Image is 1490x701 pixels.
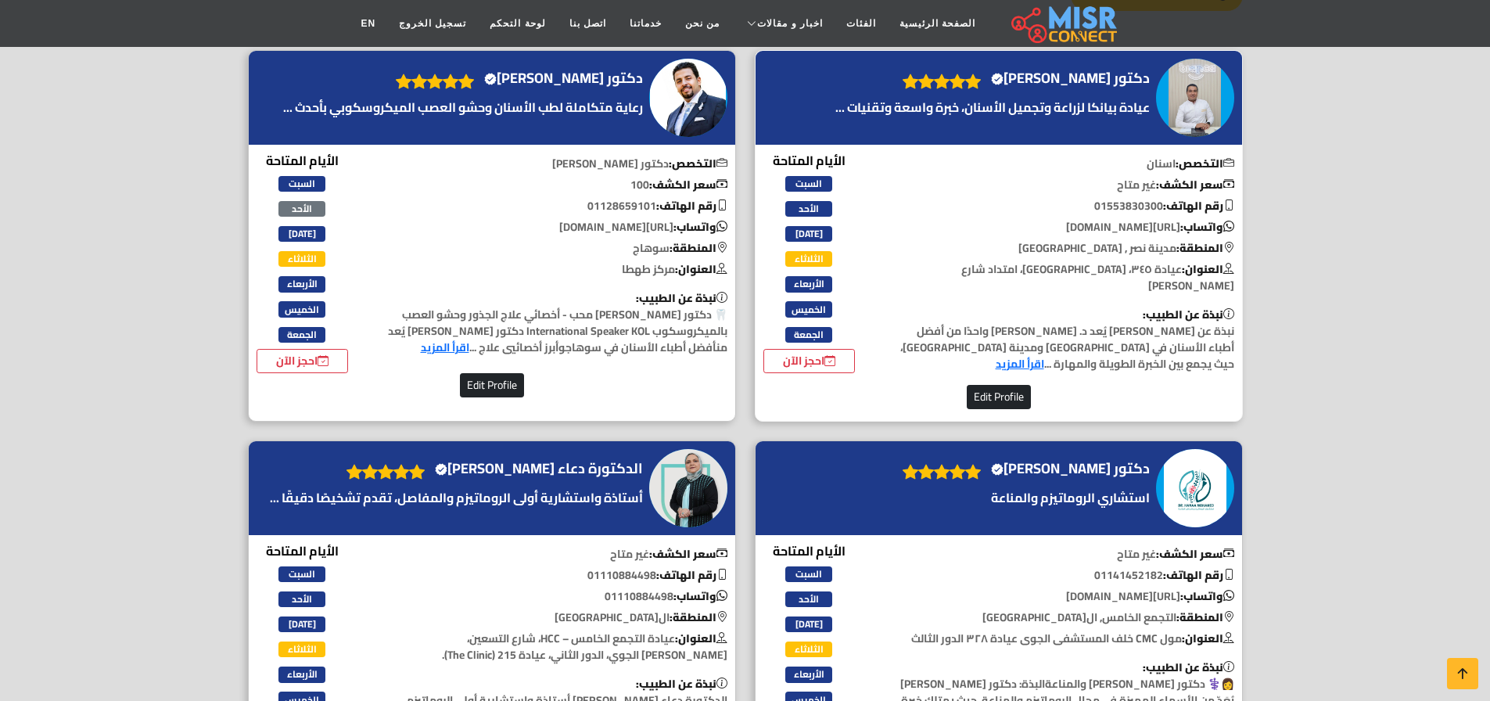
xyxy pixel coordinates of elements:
[375,567,735,584] p: 01110884498
[675,628,727,649] b: العنوان:
[785,201,832,217] span: الأحد
[1143,304,1234,325] b: نبذة عن الطبيب:
[785,617,832,632] span: [DATE]
[669,153,727,174] b: التخصص:
[278,667,325,682] span: الأربعاء
[989,457,1154,480] a: دكتور [PERSON_NAME]
[991,73,1004,85] svg: Verified account
[785,176,832,192] span: السبت
[618,9,673,38] a: خدماتنا
[1156,174,1234,195] b: سعر الكشف:
[278,176,325,192] span: السبت
[421,337,469,358] a: اقرأ المزيد
[967,385,1031,409] button: Edit Profile
[670,607,727,627] b: المنطقة:
[785,226,832,242] span: [DATE]
[831,98,1154,117] a: عيادة بيانكا لزراعة وتجميل الأسنان، خبرة واسعة وتقنيات ...
[881,261,1242,294] p: عيادة ٣٤٥، [GEOGRAPHIC_DATA]، امتداد شارع [PERSON_NAME]
[673,217,727,237] b: واتساب:
[1176,607,1234,627] b: المنطقة:
[375,156,735,172] p: دكتور [PERSON_NAME]
[1011,4,1116,43] img: main.misr_connect
[731,9,835,38] a: اخبار و مقالات
[1182,628,1234,649] b: العنوان:
[763,349,856,373] a: احجز الآن
[989,67,1154,90] a: دكتور [PERSON_NAME]
[266,488,647,507] a: أستاذة واستشارية أولى الروماتيزم والمفاصل، تقدم تشخيصًا دقيقًا ...
[375,290,735,356] p: 🦷 دكتور [PERSON_NAME] محب - أخصائي علاج الجذور وحشو العصب بالميكروسكوب International Speaker KOL ...
[757,16,823,31] span: اخبار و مقالات
[278,566,325,582] span: السبت
[785,327,832,343] span: الجمعة
[649,449,727,527] img: الدكتورة دعاء صلاح عطا
[278,276,325,292] span: الأربعاء
[1163,565,1234,585] b: رقم الهاتف:
[895,488,1154,507] a: استشاري الروماتيزم والمناعة
[636,674,727,694] b: نبذة عن الطبيب:
[1156,59,1234,137] img: دكتور محمد محسن محمد
[279,98,647,117] a: رعاية متكاملة لطب الأسنان وحشو العصب الميكروسكوبي بأحدث ...
[785,276,832,292] span: الأربعاء
[558,9,618,38] a: اتصل بنا
[881,307,1242,372] p: نبذة عن [PERSON_NAME] يُعد د. [PERSON_NAME] واحدًا من أفضل أطباء الأسنان في [GEOGRAPHIC_DATA] ومد...
[881,177,1242,193] p: غير متاح
[881,219,1242,235] p: [URL][DOMAIN_NAME]
[785,251,832,267] span: الثلاثاء
[375,177,735,193] p: 100
[375,588,735,605] p: 01110884498
[375,240,735,257] p: سوهاج
[482,67,647,90] a: دكتور [PERSON_NAME]
[649,544,727,564] b: سعر الكشف:
[673,586,727,606] b: واتساب:
[278,591,325,607] span: الأحد
[387,9,478,38] a: تسجيل الخروج
[1180,586,1234,606] b: واتساب:
[1156,449,1234,527] img: دكتور هناء محمد حسن
[785,591,832,607] span: الأحد
[375,609,735,626] p: ال[GEOGRAPHIC_DATA]
[785,566,832,582] span: السبت
[656,196,727,216] b: رقم الهاتف:
[478,9,557,38] a: لوحة التحكم
[881,588,1242,605] p: [URL][DOMAIN_NAME]
[881,567,1242,584] p: 01141452182
[656,565,727,585] b: رقم الهاتف:
[278,301,325,317] span: الخميس
[1156,544,1234,564] b: سعر الكشف:
[673,9,731,38] a: من نحن
[785,667,832,682] span: الأربعاء
[435,460,643,477] h4: الدكتورة دعاء [PERSON_NAME]
[375,261,735,278] p: مركز طهطا
[1163,196,1234,216] b: رقم الهاتف:
[460,373,524,397] button: Edit Profile
[1180,217,1234,237] b: واتساب:
[375,219,735,235] p: [URL][DOMAIN_NAME]
[675,259,727,279] b: العنوان:
[349,9,387,38] a: EN
[278,642,325,657] span: الثلاثاء
[1143,657,1234,678] b: نبذة عن الطبيب:
[375,546,735,563] p: غير متاح
[484,73,497,85] svg: Verified account
[785,301,832,317] span: الخميس
[881,156,1242,172] p: اسنان
[881,240,1242,257] p: مدينة نصر , [GEOGRAPHIC_DATA]
[278,327,325,343] span: الجمعة
[484,70,643,87] h4: دكتور [PERSON_NAME]
[278,617,325,632] span: [DATE]
[881,631,1242,647] p: مول CMC خلف المستشفى الجوى عيادة ٣٢٨ الدور الثالث
[881,198,1242,214] p: 01553830300
[1176,238,1234,258] b: المنطقة:
[881,546,1242,563] p: غير متاح
[991,70,1150,87] h4: دكتور [PERSON_NAME]
[996,354,1044,374] a: اقرأ المزيد
[649,174,727,195] b: سعر الكشف:
[1182,259,1234,279] b: العنوان:
[375,631,735,663] p: عيادة التجمع الخامس – HCC، شارع التسعين، [PERSON_NAME] الجوي، الدور الثاني، عيادة 215 (The Clinic).
[670,238,727,258] b: المنطقة:
[991,463,1004,476] svg: Verified account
